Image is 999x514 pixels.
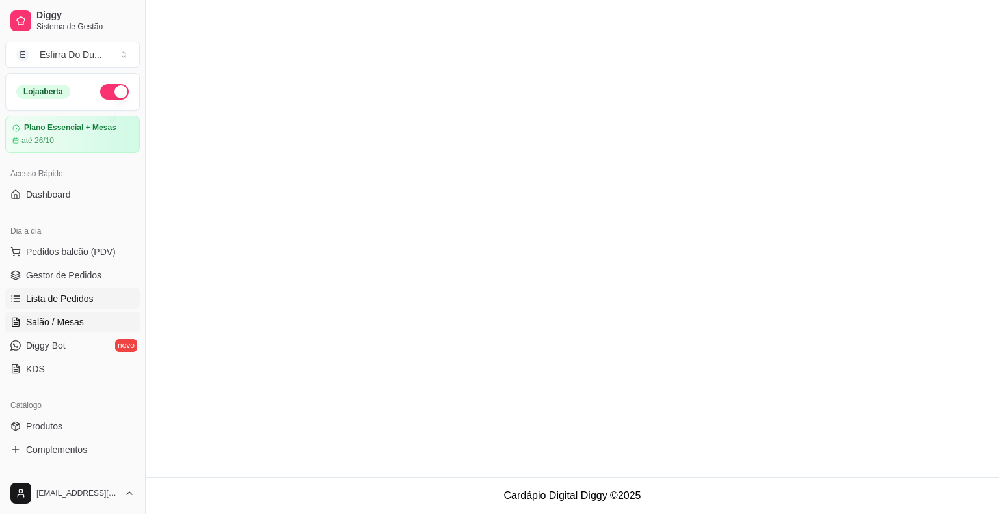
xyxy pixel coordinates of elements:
a: DiggySistema de Gestão [5,5,140,36]
article: até 26/10 [21,135,54,146]
a: Plano Essencial + Mesasaté 26/10 [5,116,140,153]
div: Loja aberta [16,85,70,99]
div: Acesso Rápido [5,163,140,184]
span: Pedidos balcão (PDV) [26,245,116,258]
footer: Cardápio Digital Diggy © 2025 [146,477,999,514]
span: Complementos [26,443,87,456]
article: Plano Essencial + Mesas [24,123,116,133]
a: Produtos [5,416,140,437]
button: Select a team [5,42,140,68]
span: [EMAIL_ADDRESS][DOMAIN_NAME] [36,488,119,498]
span: KDS [26,362,45,375]
a: Diggy Botnovo [5,335,140,356]
span: Produtos [26,420,62,433]
span: Diggy [36,10,135,21]
a: KDS [5,358,140,379]
button: [EMAIL_ADDRESS][DOMAIN_NAME] [5,478,140,509]
button: Alterar Status [100,84,129,100]
span: E [16,48,29,61]
span: Salão / Mesas [26,316,84,329]
span: Gestor de Pedidos [26,269,101,282]
span: Diggy Bot [26,339,66,352]
div: Esfirra Do Du ... [40,48,102,61]
a: Salão / Mesas [5,312,140,332]
span: Dashboard [26,188,71,201]
div: Dia a dia [5,221,140,241]
a: Complementos [5,439,140,460]
a: Gestor de Pedidos [5,265,140,286]
button: Pedidos balcão (PDV) [5,241,140,262]
div: Catálogo [5,395,140,416]
a: Lista de Pedidos [5,288,140,309]
span: Lista de Pedidos [26,292,94,305]
a: Dashboard [5,184,140,205]
span: Sistema de Gestão [36,21,135,32]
